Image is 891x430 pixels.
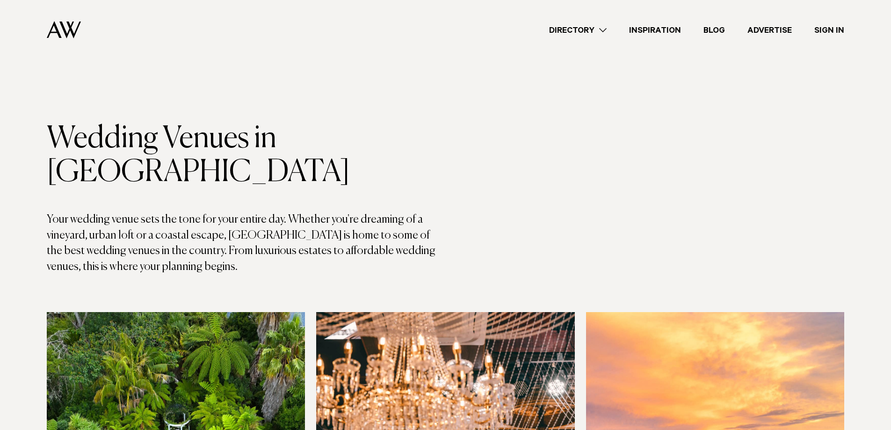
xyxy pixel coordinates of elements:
a: Advertise [736,24,803,36]
img: Auckland Weddings Logo [47,21,81,38]
a: Directory [538,24,618,36]
a: Inspiration [618,24,692,36]
a: Blog [692,24,736,36]
h1: Wedding Venues in [GEOGRAPHIC_DATA] [47,122,446,189]
a: Sign In [803,24,855,36]
p: Your wedding venue sets the tone for your entire day. Whether you're dreaming of a vineyard, urba... [47,212,446,275]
